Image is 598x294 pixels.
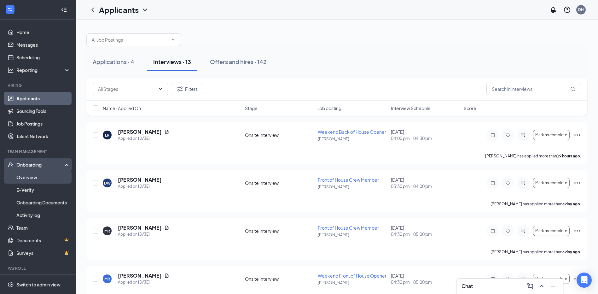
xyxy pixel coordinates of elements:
div: Team Management [8,149,69,154]
span: 04:30 pm - 05:00 pm [391,231,460,237]
div: Payroll [8,266,69,271]
div: Applied on [DATE] [118,183,162,190]
svg: ChevronDown [171,37,176,42]
svg: Note [489,228,496,233]
svg: Document [164,129,169,134]
a: Messages [16,38,70,51]
span: Mark as complete [535,277,567,281]
svg: Note [489,276,496,281]
svg: Tag [504,132,512,138]
div: MR [104,276,110,282]
h1: Applicants [99,4,139,15]
a: Home [16,26,70,38]
input: All Stages [98,85,155,92]
svg: ChevronDown [141,6,149,14]
span: Weekend Front of House Opener [318,273,386,279]
span: 04:30 pm - 05:00 pm [391,279,460,285]
svg: Ellipses [573,179,581,187]
span: Mark as complete [535,181,567,185]
a: Overview [16,171,70,184]
div: [DATE] [391,273,460,285]
h5: [PERSON_NAME] [118,128,162,135]
span: Name · Applied On [103,105,141,111]
svg: ComposeMessage [526,282,534,290]
svg: Ellipses [573,275,581,283]
button: Filter Filters [171,83,203,95]
p: [PERSON_NAME] [318,232,387,238]
span: 04:00 pm - 04:30 pm [391,135,460,141]
div: Onboarding [16,162,65,168]
div: Offers and hires · 142 [210,58,267,66]
button: Mark as complete [533,274,570,284]
h5: [PERSON_NAME] [118,176,162,183]
svg: Document [164,273,169,278]
svg: ActiveChat [519,228,527,233]
span: Stage [245,105,258,111]
div: Switch to admin view [16,281,61,288]
svg: Ellipses [573,227,581,235]
svg: Document [164,225,169,230]
div: Applications · 4 [93,58,134,66]
button: Minimize [548,281,558,291]
p: [PERSON_NAME] has applied more than . [485,153,581,159]
input: All Job Postings [92,36,168,43]
div: Applied on [DATE] [118,135,169,142]
svg: Settings [8,281,14,288]
p: [PERSON_NAME] has applied more than . [491,201,581,207]
span: Mark as complete [535,229,567,233]
div: [DATE] [391,177,460,189]
svg: Notifications [549,6,557,14]
svg: WorkstreamLogo [7,6,13,13]
div: [DATE] [391,225,460,237]
div: MR [104,228,110,234]
svg: Tag [504,276,512,281]
b: a day ago [562,250,580,254]
input: Search in interviews [486,83,581,95]
p: [PERSON_NAME] [318,184,387,190]
svg: QuestionInfo [563,6,571,14]
h5: [PERSON_NAME] [118,272,162,279]
div: Onsite Interview [245,228,314,234]
svg: Minimize [549,282,557,290]
span: Front of House Crew Member [318,177,379,183]
p: [PERSON_NAME] [318,136,387,142]
svg: Tag [504,180,512,185]
svg: ActiveChat [519,180,527,185]
svg: MagnifyingGlass [570,86,575,91]
div: Applied on [DATE] [118,231,169,238]
span: Front of House Crew Member [318,225,379,231]
p: [PERSON_NAME] [318,280,387,285]
button: Mark as complete [533,130,570,140]
svg: ActiveChat [519,276,527,281]
span: Mark as complete [535,133,567,137]
div: Open Intercom Messenger [577,273,592,288]
span: Weekend Back of House Opener [318,129,386,135]
span: Job posting [318,105,341,111]
b: a day ago [562,202,580,206]
svg: UserCheck [8,162,14,168]
button: ComposeMessage [525,281,535,291]
button: ChevronUp [537,281,547,291]
div: Onsite Interview [245,180,314,186]
span: Interview Schedule [391,105,431,111]
svg: ChevronDown [158,86,163,91]
a: Sourcing Tools [16,105,70,117]
div: Onsite Interview [245,276,314,282]
a: Scheduling [16,51,70,64]
a: SurveysCrown [16,247,70,259]
b: 19 hours ago [557,154,580,158]
div: LR [105,132,109,138]
svg: ChevronLeft [89,6,96,14]
svg: Note [489,132,496,138]
svg: ActiveChat [519,132,527,138]
a: Applicants [16,92,70,105]
div: DH [578,7,584,12]
a: Job Postings [16,117,70,130]
div: Reporting [16,67,71,73]
a: Activity log [16,209,70,221]
svg: Filter [176,85,184,93]
a: Team [16,221,70,234]
svg: Tag [504,228,512,233]
svg: Analysis [8,67,14,73]
span: Score [464,105,476,111]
